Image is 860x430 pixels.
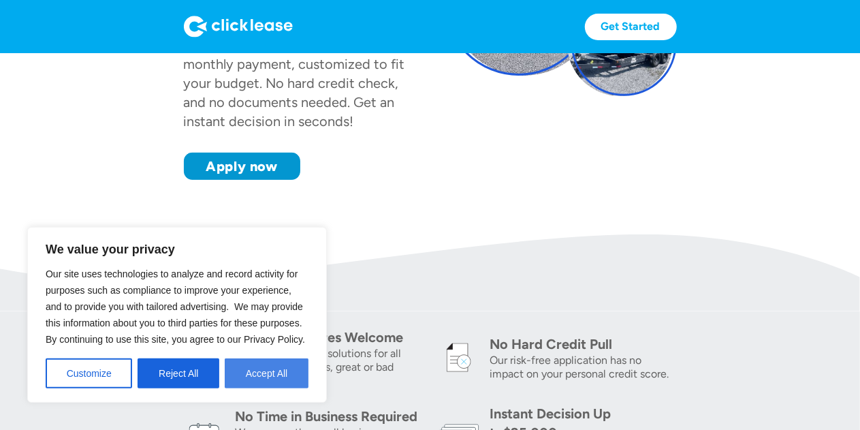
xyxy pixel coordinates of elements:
img: credit icon [439,337,479,378]
a: Get Started [585,14,677,40]
button: Accept All [225,358,308,388]
div: No Hard Credit Pull [490,335,677,354]
button: Reject All [138,358,219,388]
div: All Credit Scores Welcome [236,328,422,347]
p: We value your privacy [46,241,308,258]
div: We value your privacy [27,227,327,403]
span: Our site uses technologies to analyze and record activity for purposes such as compliance to impr... [46,268,305,345]
div: Equipment leasing solutions for all business customers, great or bad credit. [236,347,422,388]
div: No Time in Business Required [236,407,422,426]
div: Our risk-free application has no impact on your personal credit score. [490,354,677,381]
a: Apply now [184,153,300,180]
button: Customize [46,358,132,388]
img: Logo [184,16,293,37]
